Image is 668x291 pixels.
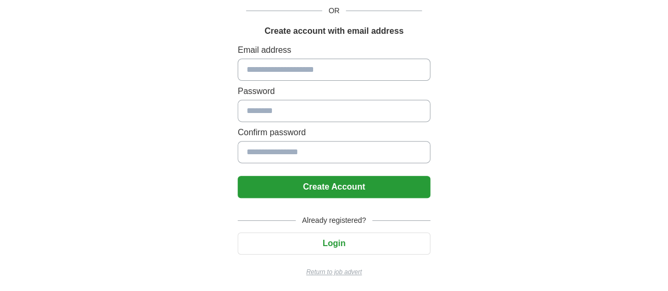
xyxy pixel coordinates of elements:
[322,5,346,16] span: OR
[238,85,430,98] label: Password
[238,267,430,277] a: Return to job advert
[238,44,430,57] label: Email address
[238,232,430,255] button: Login
[238,239,430,248] a: Login
[238,176,430,198] button: Create Account
[238,126,430,139] label: Confirm password
[265,25,403,37] h1: Create account with email address
[296,215,372,226] span: Already registered?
